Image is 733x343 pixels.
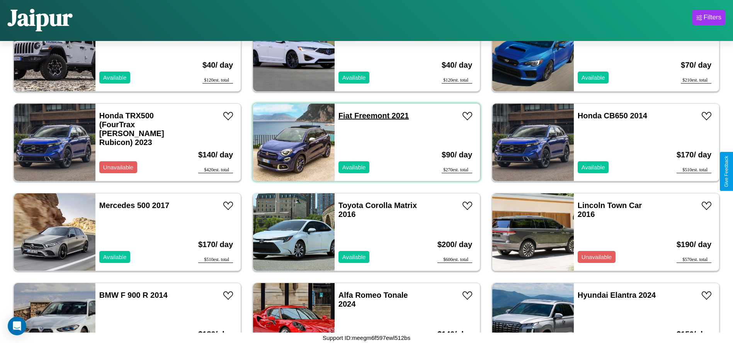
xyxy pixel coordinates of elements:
div: Give Feedback [724,156,729,187]
h1: Jaipur [8,2,72,33]
p: Available [342,252,366,262]
p: Unavailable [103,162,133,172]
div: $ 600 est. total [437,257,472,263]
div: $ 120 est. total [442,77,472,84]
h3: $ 40 / day [442,53,472,77]
a: Lincoln Town Car 2016 [578,201,642,218]
p: Available [103,252,127,262]
a: Toyota Corolla Matrix 2016 [338,201,417,218]
div: $ 270 est. total [442,167,472,173]
h3: $ 40 / day [202,53,233,77]
p: Unavailable [582,252,612,262]
a: Fiat Freemont 2021 [338,111,409,120]
h3: $ 200 / day [437,232,472,257]
div: Filters [704,14,721,21]
div: $ 510 est. total [198,257,233,263]
p: Available [342,72,366,83]
h3: $ 90 / day [442,143,472,167]
a: Honda CB650 2014 [578,111,647,120]
h3: $ 170 / day [677,143,711,167]
a: Hyundai Elantra 2024 [578,291,656,299]
h3: $ 190 / day [677,232,711,257]
a: BMW F 900 R 2014 [99,291,168,299]
a: Mercedes 500 2017 [99,201,169,210]
div: $ 510 est. total [677,167,711,173]
div: Open Intercom Messenger [8,317,26,335]
p: Available [582,72,605,83]
div: $ 120 est. total [202,77,233,84]
h3: $ 70 / day [681,53,711,77]
p: Available [342,162,366,172]
p: Support ID: meegm6f597ewl512bs [323,333,410,343]
button: Filters [692,10,725,25]
div: $ 570 est. total [677,257,711,263]
p: Available [103,72,127,83]
a: Alfa Romeo Tonale 2024 [338,291,408,308]
p: Available [582,162,605,172]
h3: $ 170 / day [198,232,233,257]
a: Honda TRX500 (FourTrax [PERSON_NAME] Rubicon) 2023 [99,111,164,147]
h3: $ 140 / day [198,143,233,167]
div: $ 420 est. total [198,167,233,173]
div: $ 210 est. total [681,77,711,84]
